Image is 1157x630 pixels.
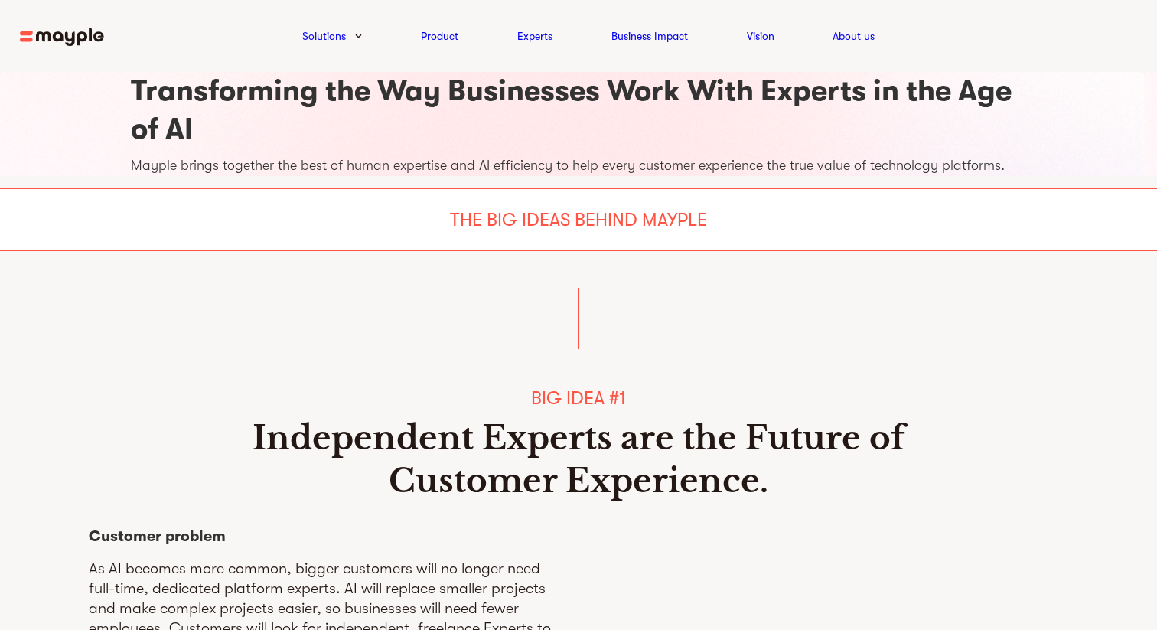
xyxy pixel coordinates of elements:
a: Solutions [302,27,346,45]
div: Customer problem [89,527,554,547]
div: BIG IDEA #1 [89,386,1068,410]
img: mayple-logo [20,28,104,47]
a: Product [421,27,458,45]
h2: Independent Experts are the Future of Customer Experience. [211,416,946,502]
a: About us [833,27,875,45]
a: Vision [747,27,774,45]
a: Experts [517,27,552,45]
img: arrow-down [355,34,362,38]
h1: Transforming the Way Businesses Work With Experts in the Age of AI [131,72,1026,148]
a: Business Impact [611,27,688,45]
p: Mayple brings together the best of human expertise and AI efficiency to help every customer exper... [131,155,1026,176]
